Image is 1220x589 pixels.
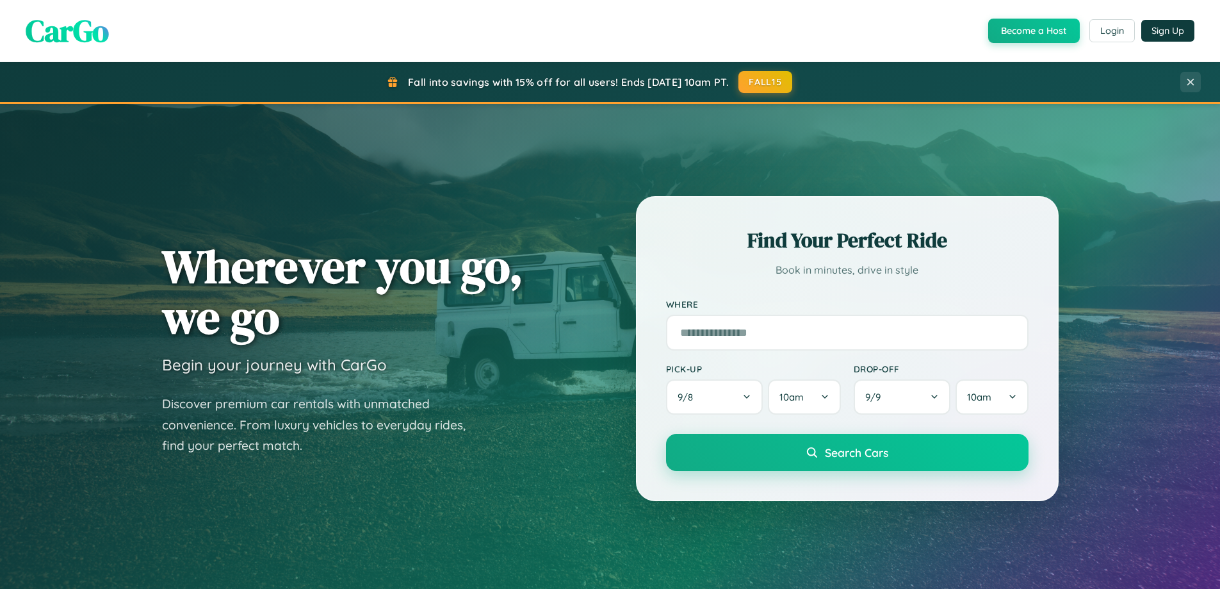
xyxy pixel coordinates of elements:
[956,379,1028,415] button: 10am
[162,355,387,374] h3: Begin your journey with CarGo
[865,391,887,403] span: 9 / 9
[26,10,109,52] span: CarGo
[666,363,841,374] label: Pick-up
[768,379,840,415] button: 10am
[666,261,1029,279] p: Book in minutes, drive in style
[738,71,792,93] button: FALL15
[854,379,951,415] button: 9/9
[162,241,523,342] h1: Wherever you go, we go
[162,394,482,456] p: Discover premium car rentals with unmatched convenience. From luxury vehicles to everyday rides, ...
[666,379,763,415] button: 9/8
[967,391,991,403] span: 10am
[854,363,1029,374] label: Drop-off
[1141,20,1194,42] button: Sign Up
[666,226,1029,254] h2: Find Your Perfect Ride
[779,391,804,403] span: 10am
[678,391,699,403] span: 9 / 8
[408,76,729,88] span: Fall into savings with 15% off for all users! Ends [DATE] 10am PT.
[988,19,1080,43] button: Become a Host
[666,434,1029,471] button: Search Cars
[1089,19,1135,42] button: Login
[825,445,888,460] span: Search Cars
[666,299,1029,310] label: Where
